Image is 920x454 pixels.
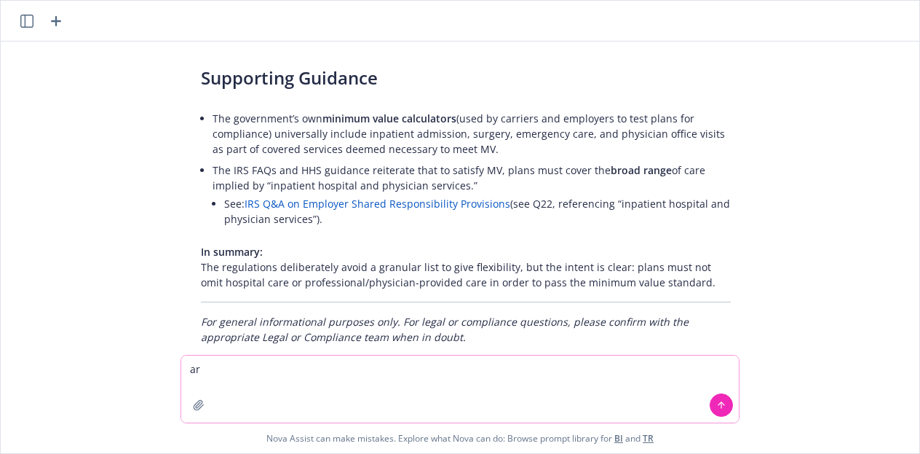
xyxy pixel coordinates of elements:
[201,66,731,90] h3: Supporting Guidance
[201,245,263,259] span: In summary:
[266,423,654,453] span: Nova Assist can make mistakes. Explore what Nova can do: Browse prompt library for and
[213,160,731,232] li: The IRS FAQs and HHS guidance reiterate that to satisfy MV, plans must cover the of care implied ...
[224,193,731,230] li: See: (see Q22, referencing “inpatient hospital and physician services”).
[322,111,456,125] span: minimum value calculators
[245,197,510,211] a: IRS Q&A on Employer Shared Responsibility Provisions
[611,163,672,177] span: broad range
[643,432,654,445] a: TR
[181,356,739,423] textarea: are a
[213,108,731,160] li: The government’s own (used by carriers and employers to test plans for compliance) universally in...
[201,244,731,290] p: The regulations deliberately avoid a granular list to give flexibility, but the intent is clear: ...
[201,315,689,344] em: For general informational purposes only. For legal or compliance questions, please confirm with t...
[614,432,623,445] a: BI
